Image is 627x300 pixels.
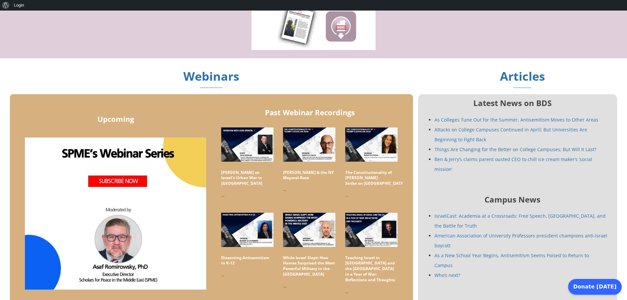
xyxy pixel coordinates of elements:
h5: While Israel Slept: How Hamas Surprised the Most Powerful Military in the [GEOGRAPHIC_DATA] [283,255,335,277]
a: As a New School Year Begins, Antisemitism Seems Poised to Return to Campus [434,252,589,268]
h5: Latest News on BDS [418,97,607,109]
h5: [PERSON_NAME] & the NY Mayoral Race [283,170,335,181]
a: Who’s next? [434,272,460,278]
h5: The Constitutionality of [PERSON_NAME] Strike on [GEOGRAPHIC_DATA] [345,170,405,186]
p: … [345,288,398,295]
span: Past Webinar Recordings [265,107,355,117]
a: As Colleges Tune Out for the Summer, Antisemitism Moves to Other Areas [434,117,598,123]
h5: [PERSON_NAME] on Israel’s Urban War in [GEOGRAPHIC_DATA] [221,170,274,186]
a: Attacks on College Campuses Continued in April; But Universities Are Beginning to Fight Back [434,126,587,143]
p: … [221,271,274,278]
span: Articles [500,68,545,88]
h5: Teaching Israel in [GEOGRAPHIC_DATA] and the [GEOGRAPHIC_DATA] in a Year of War: Reflections and ... [345,255,398,283]
span: Webinars [183,68,239,88]
a: American Association of University Professors president champions anti-Israel boycott [434,232,607,249]
h5: Campus News [418,194,607,205]
a: Things Are Changing for the Better on College Campuses; But Will It Last? [434,146,596,152]
p: … [283,186,335,193]
a: IsraelCast: Academia at a Crossroads: Free Speech, [GEOGRAPHIC_DATA], and the Battle for Truth [434,213,606,229]
a: Ben & Jerry’s claims parent ousted CEO to chill ice cream maker’s ‘social mission’ [434,156,592,172]
p: … [221,192,274,199]
span: Upcoming [97,114,134,124]
h5: Dissecting Antisemitism in K-12 [221,255,274,266]
p: … [345,192,398,199]
p: … [283,283,335,289]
